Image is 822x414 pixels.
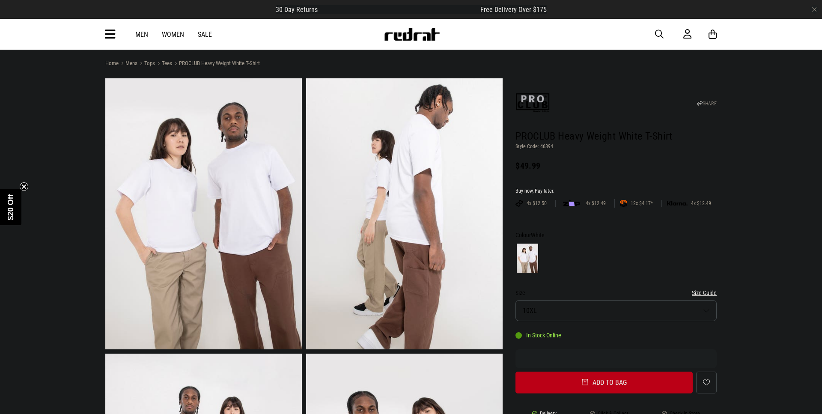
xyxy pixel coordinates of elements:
[335,5,463,14] iframe: Customer reviews powered by Trustpilot
[276,6,318,14] span: 30 Day Returns
[7,3,33,29] button: Open LiveChat chat widget
[20,182,28,191] button: Close teaser
[563,199,580,208] img: zip
[515,200,523,207] img: AFTERPAY
[515,230,717,240] div: Colour
[515,354,717,363] iframe: Customer reviews powered by Trustpilot
[198,30,212,39] a: Sale
[515,130,717,143] h1: PROCLUB Heavy Weight White T-Shirt
[172,60,260,68] a: PROCLUB Heavy Weight White T-Shirt
[667,201,688,206] img: KLARNA
[688,200,715,207] span: 4x $12.49
[384,28,440,41] img: Redrat logo
[517,244,538,273] img: White
[105,60,119,66] a: Home
[105,78,302,349] img: Proclub Heavy Weight White T-shirt in White
[119,60,137,68] a: Mens
[582,200,609,207] span: 4x $12.49
[515,332,561,339] div: In Stock Online
[515,161,717,171] div: $49.99
[515,288,717,298] div: Size
[6,194,15,220] span: $20 Off
[620,200,627,207] img: SPLITPAY
[480,6,547,14] span: Free Delivery Over $175
[692,288,717,298] button: Size Guide
[162,30,184,39] a: Women
[515,143,717,150] p: Style Code: 46394
[523,307,537,315] span: 10XL
[515,300,717,321] button: 10XL
[137,60,155,68] a: Tops
[515,372,693,393] button: Add to bag
[627,200,656,207] span: 12x $4.17*
[697,101,717,107] a: SHARE
[515,86,550,120] img: ProClub
[135,30,148,39] a: Men
[306,78,503,349] img: Proclub Heavy Weight White T-shirt in White
[515,188,717,195] div: Buy now, Pay later.
[531,232,545,238] span: White
[155,60,172,68] a: Tees
[523,200,550,207] span: 4x $12.50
